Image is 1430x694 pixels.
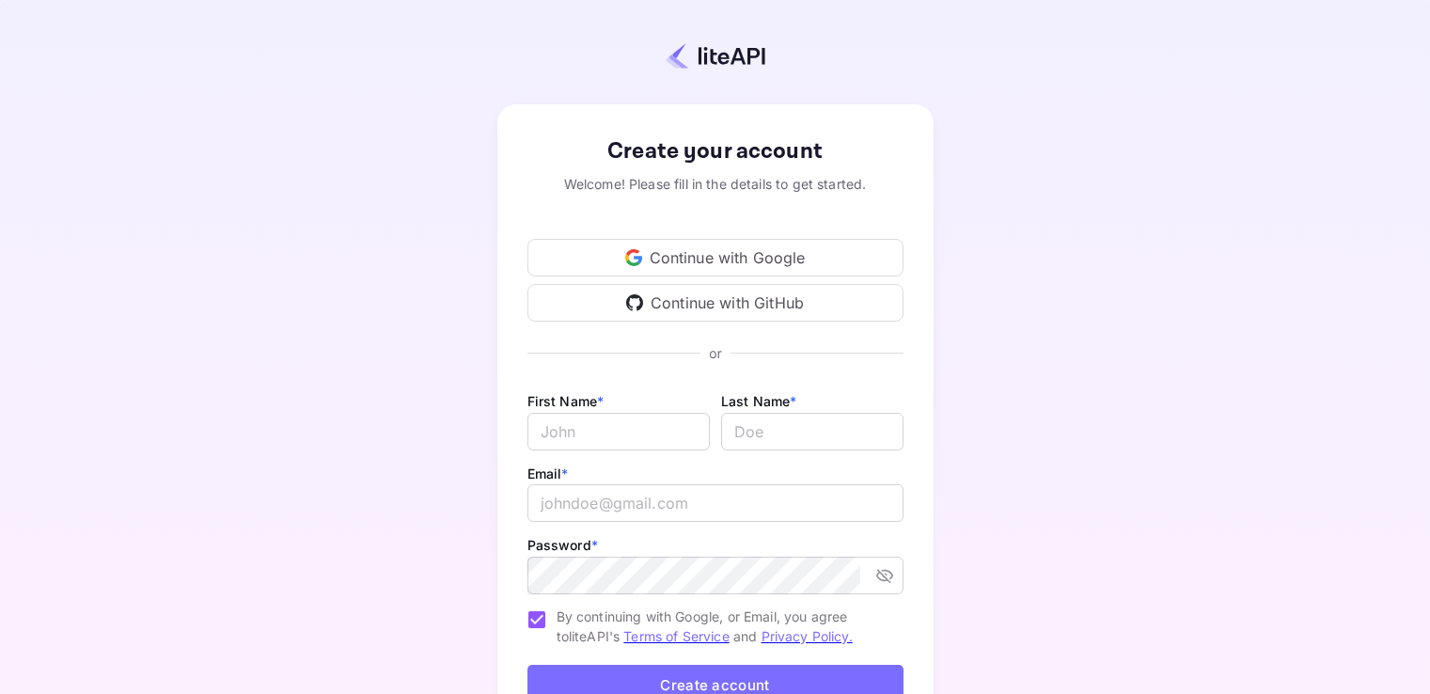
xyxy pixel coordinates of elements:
[623,628,729,644] a: Terms of Service
[527,465,569,481] label: Email
[527,134,904,168] div: Create your account
[666,42,765,70] img: liteapi
[527,174,904,194] div: Welcome! Please fill in the details to get started.
[557,607,888,646] span: By continuing with Google, or Email, you agree to liteAPI's and
[527,484,904,522] input: johndoe@gmail.com
[527,413,710,450] input: John
[762,628,853,644] a: Privacy Policy.
[527,239,904,276] div: Continue with Google
[527,284,904,322] div: Continue with GitHub
[721,413,904,450] input: Doe
[527,537,598,553] label: Password
[721,393,797,409] label: Last Name
[868,559,902,592] button: toggle password visibility
[527,393,605,409] label: First Name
